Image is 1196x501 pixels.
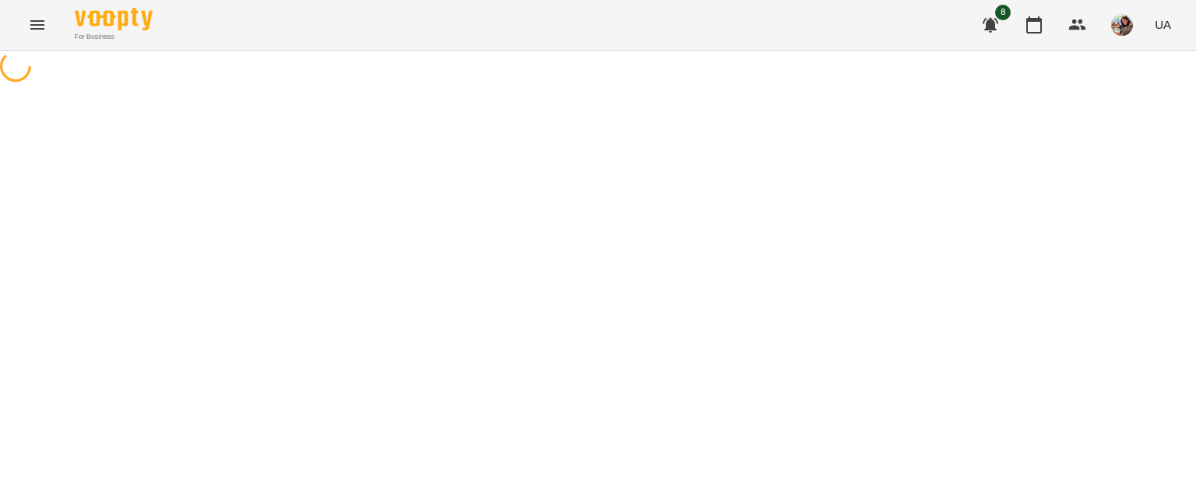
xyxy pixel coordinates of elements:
button: Menu [19,6,56,44]
img: 8f0a5762f3e5ee796b2308d9112ead2f.jpeg [1111,14,1133,36]
button: UA [1149,10,1177,39]
img: Voopty Logo [75,8,153,30]
span: UA [1155,16,1171,33]
span: 8 [995,5,1011,20]
span: For Business [75,32,153,42]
